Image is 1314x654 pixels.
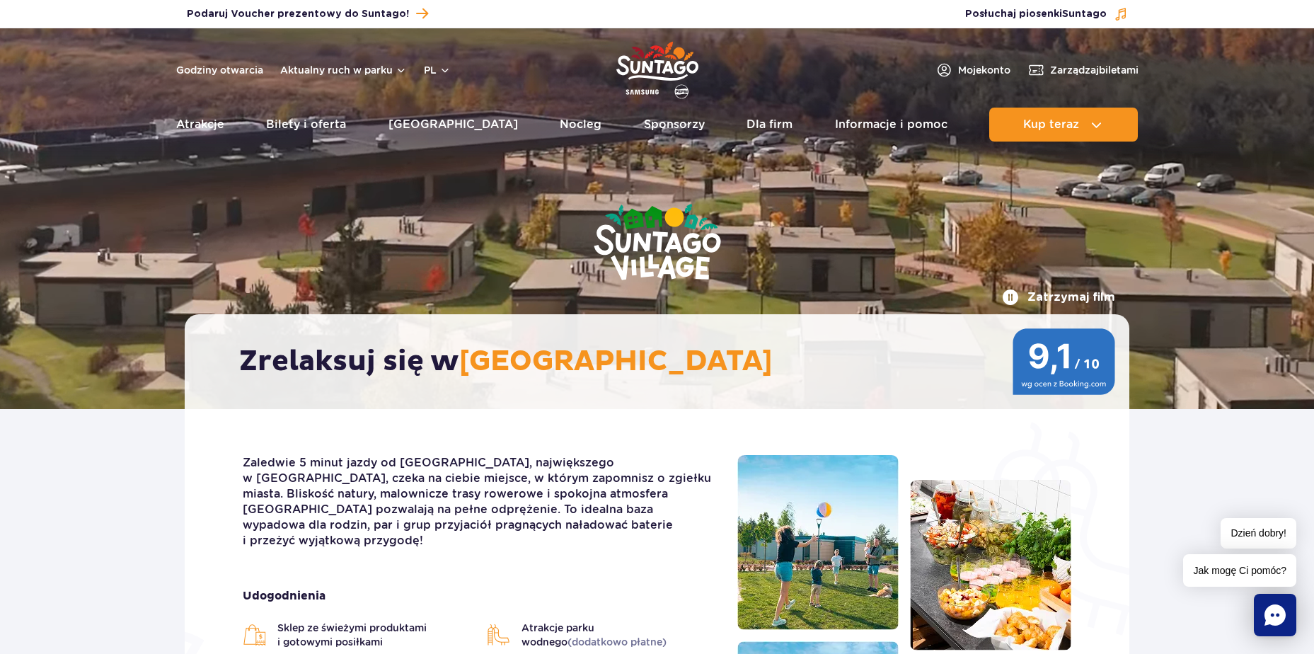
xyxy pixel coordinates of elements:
[560,108,601,142] a: Nocleg
[989,108,1138,142] button: Kup teraz
[1002,289,1115,306] button: Zatrzymaj film
[1027,62,1139,79] a: Zarządzajbiletami
[521,621,717,649] span: Atrakcje parku wodnego
[243,455,716,549] p: Zaledwie 5 minut jazdy od [GEOGRAPHIC_DATA], największego w [GEOGRAPHIC_DATA], czeka na ciebie mi...
[965,7,1107,21] span: Posłuchaj piosenki
[567,636,667,648] span: (dodatkowo płatne)
[644,108,705,142] a: Sponsorzy
[1013,328,1115,395] img: 9,1/10 wg ocen z Booking.com
[1023,118,1079,131] span: Kup teraz
[616,35,698,101] a: Park of Poland
[187,7,409,21] span: Podaruj Voucher prezentowy do Suntago!
[1062,9,1107,19] span: Suntago
[243,588,716,604] strong: Udogodnienia
[459,344,773,379] span: [GEOGRAPHIC_DATA]
[935,62,1010,79] a: Mojekonto
[266,108,346,142] a: Bilety i oferta
[537,149,778,338] img: Suntago Village
[239,344,1089,379] h2: Zrelaksuj się w
[176,108,224,142] a: Atrakcje
[176,63,263,77] a: Godziny otwarcia
[1254,594,1296,636] div: Chat
[424,63,451,77] button: pl
[965,7,1128,21] button: Posłuchaj piosenkiSuntago
[1050,63,1139,77] span: Zarządzaj biletami
[280,64,407,76] button: Aktualny ruch w parku
[277,621,473,649] span: Sklep ze świeżymi produktami i gotowymi posiłkami
[388,108,518,142] a: [GEOGRAPHIC_DATA]
[835,108,947,142] a: Informacje i pomoc
[1221,518,1296,549] span: Dzień dobry!
[747,108,793,142] a: Dla firm
[958,63,1010,77] span: Moje konto
[1183,554,1296,587] span: Jak mogę Ci pomóc?
[187,4,428,23] a: Podaruj Voucher prezentowy do Suntago!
